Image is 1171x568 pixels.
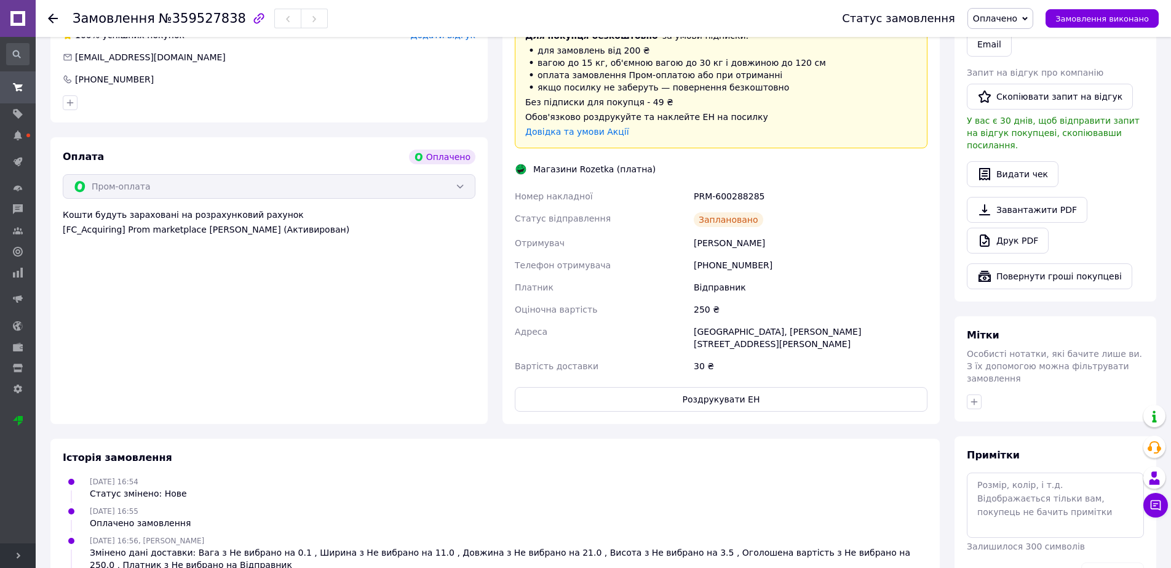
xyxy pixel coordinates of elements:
span: [DATE] 16:54 [90,478,138,486]
div: Статус замовлення [842,12,955,25]
span: [EMAIL_ADDRESS][DOMAIN_NAME] [75,52,226,62]
div: Обов'язково роздрукуйте та наклейте ЕН на посилку [525,111,917,123]
span: Платник [515,282,554,292]
div: PRM-600288285 [691,185,930,207]
span: [DATE] 16:55 [90,507,138,516]
div: Магазини Rozetka (платна) [530,163,659,175]
div: Повернутися назад [48,12,58,25]
span: Замовлення виконано [1055,14,1149,23]
a: Друк PDF [967,228,1049,254]
li: оплата замовлення Пром-оплатою або при отриманні [525,69,917,81]
div: [GEOGRAPHIC_DATA], [PERSON_NAME][STREET_ADDRESS][PERSON_NAME] [691,321,930,355]
div: Без підписки для покупця - 49 ₴ [525,96,917,108]
button: Роздрукувати ЕН [515,387,927,412]
span: Запит на відгук про компанію [967,68,1103,78]
a: Довідка та умови Акції [525,127,629,137]
span: Оплата [63,151,104,162]
li: для замовлень від 200 ₴ [525,44,917,57]
span: №359527838 [159,11,246,26]
span: Оплачено [973,14,1017,23]
span: Залишилося 300 символів [967,542,1085,551]
div: Статус змінено: Нове [90,487,187,500]
button: Замовлення виконано [1046,9,1159,28]
span: Оціночна вартість [515,305,597,314]
span: Адреса [515,327,547,337]
span: Історія замовлення [63,452,172,463]
div: Оплачено замовлення [90,517,191,529]
span: Особисті нотатки, які бачите лише ви. З їх допомогою можна фільтрувати замовлення [967,349,1142,383]
span: Номер накладної [515,191,593,201]
span: Телефон отримувача [515,260,611,270]
li: вагою до 15 кг, об'ємною вагою до 30 кг і довжиною до 120 см [525,57,917,69]
button: Email [967,32,1012,57]
div: Оплачено [409,150,475,164]
span: Статус відправлення [515,214,611,223]
div: 30 ₴ [691,355,930,377]
li: якщо посилку не заберуть — повернення безкоштовно [525,81,917,94]
button: Чат з покупцем [1143,493,1168,518]
span: [DATE] 16:56, [PERSON_NAME] [90,537,204,545]
button: Видати чек [967,161,1058,187]
div: Кошти будуть зараховані на розрахунковий рахунок [63,209,475,236]
button: Скопіювати запит на відгук [967,84,1133,110]
span: Мітки [967,329,999,341]
div: 250 ₴ [691,298,930,321]
div: Заплановано [694,212,763,227]
span: У вас є 30 днів, щоб відправити запит на відгук покупцеві, скопіювавши посилання. [967,116,1140,150]
span: Отримувач [515,238,565,248]
a: Завантажити PDF [967,197,1087,223]
div: [FC_Acquiring] Prom marketplace [PERSON_NAME] (Активирован) [63,223,475,236]
div: [PHONE_NUMBER] [74,73,155,86]
div: Відправник [691,276,930,298]
button: Повернути гроші покупцеві [967,263,1132,289]
span: Примітки [967,449,1020,461]
div: [PHONE_NUMBER] [691,254,930,276]
div: [PERSON_NAME] [691,232,930,254]
span: Замовлення [73,11,155,26]
span: Вартість доставки [515,361,598,371]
